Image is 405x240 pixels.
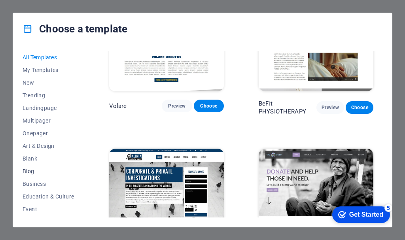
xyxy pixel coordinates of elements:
[23,215,74,228] button: Gastronomy
[23,203,74,215] button: Event
[23,130,74,136] span: Onepager
[323,104,338,111] span: Preview
[316,101,344,114] button: Preview
[23,117,74,124] span: Multipager
[23,51,74,64] button: All Templates
[23,143,74,149] span: Art & Design
[23,105,74,111] span: Landingpage
[23,140,74,152] button: Art & Design
[23,9,57,16] div: Get Started
[23,206,74,212] span: Event
[23,190,74,203] button: Education & Culture
[23,181,74,187] span: Business
[352,104,367,111] span: Choose
[23,79,74,86] span: New
[23,54,74,60] span: All Templates
[194,100,224,112] button: Choose
[168,103,185,109] span: Preview
[23,23,127,35] h4: Choose a template
[23,152,74,165] button: Blank
[23,165,74,178] button: Blog
[23,64,74,76] button: My Templates
[23,127,74,140] button: Onepager
[162,100,192,112] button: Preview
[23,89,74,102] button: Trending
[23,102,74,114] button: Landingpage
[6,4,64,21] div: Get Started 5 items remaining, 0% complete
[346,101,373,114] button: Choose
[23,114,74,127] button: Multipager
[23,92,74,98] span: Trending
[23,168,74,174] span: Blog
[23,193,74,200] span: Education & Culture
[59,2,66,9] div: 5
[259,100,316,115] p: BeFit PHYSIOTHERAPY
[23,155,74,162] span: Blank
[200,103,218,109] span: Choose
[23,76,74,89] button: New
[23,67,74,73] span: My Templates
[23,178,74,190] button: Business
[109,102,127,110] p: Volare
